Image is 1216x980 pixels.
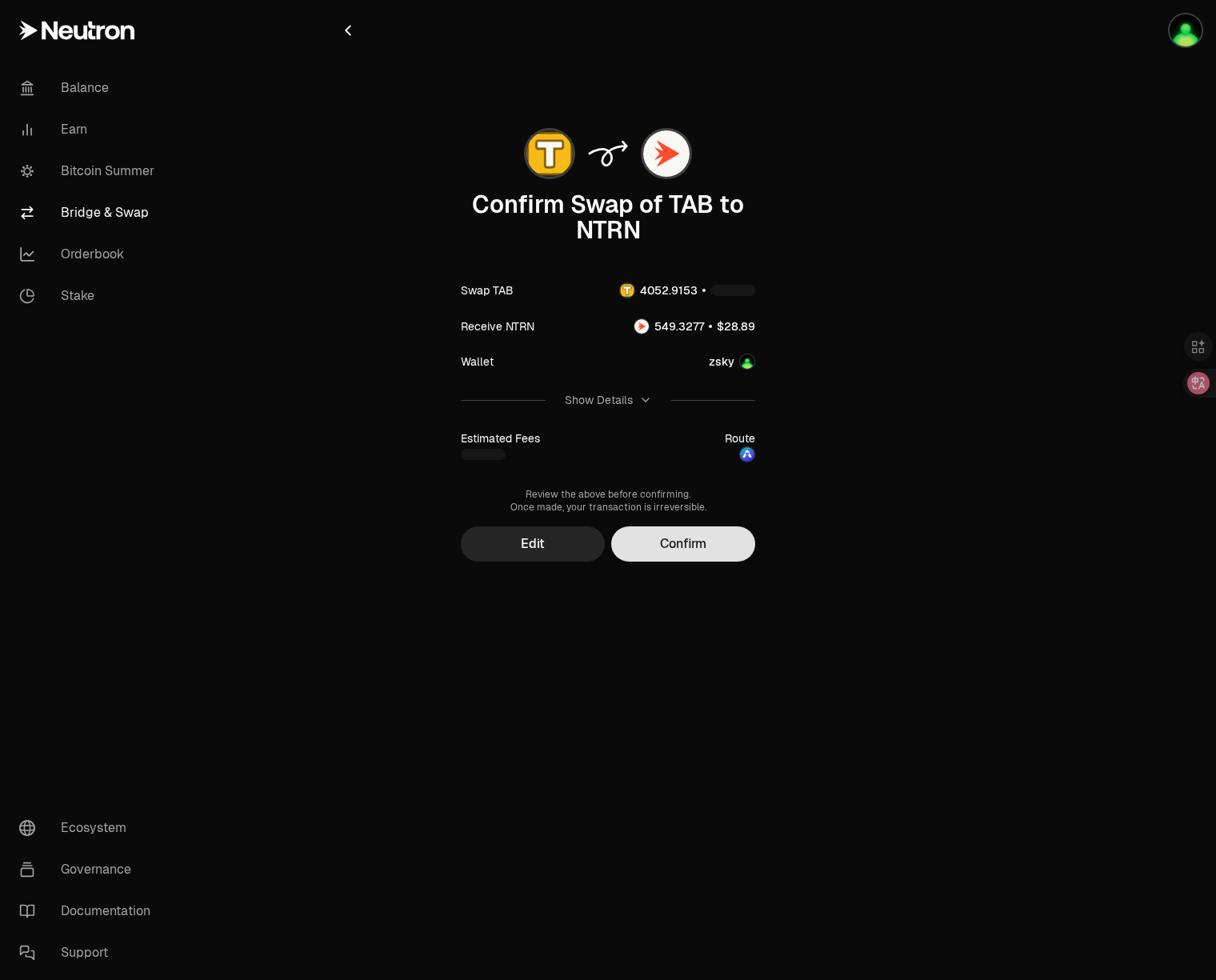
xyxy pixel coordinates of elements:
a: Ecosystem [6,807,173,849]
button: Confirm [611,526,755,562]
img: NTRN Logo [643,130,690,177]
div: Receive NTRN [461,318,534,334]
a: Earn [6,109,173,150]
div: Confirm Swap of TAB to NTRN [461,192,755,243]
img: NTRN Logo [634,319,649,334]
img: Account Image [740,354,754,369]
button: Show Details [461,379,755,421]
div: Wallet [461,354,494,370]
div: zsky [709,354,734,370]
a: Orderbook [6,234,173,275]
a: Bitcoin Summer [6,150,173,192]
a: Balance [6,67,173,109]
img: zsky [1170,14,1202,46]
div: Show Details [565,392,633,408]
a: Bridge & Swap [6,192,173,234]
div: Review the above before confirming. Once made, your transaction is irreversible. [461,488,755,514]
img: neutron-astroport logo [740,447,754,462]
a: Documentation [6,890,173,932]
div: Swap TAB [461,282,514,298]
div: Route [725,430,755,446]
a: Stake [6,275,173,317]
a: Governance [6,849,173,890]
img: TAB Logo [620,283,634,298]
div: Estimated Fees [461,430,540,446]
button: zskyAccount Image [709,354,755,370]
button: Edit [461,526,605,562]
img: TAB Logo [526,130,573,177]
a: Support [6,932,173,974]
